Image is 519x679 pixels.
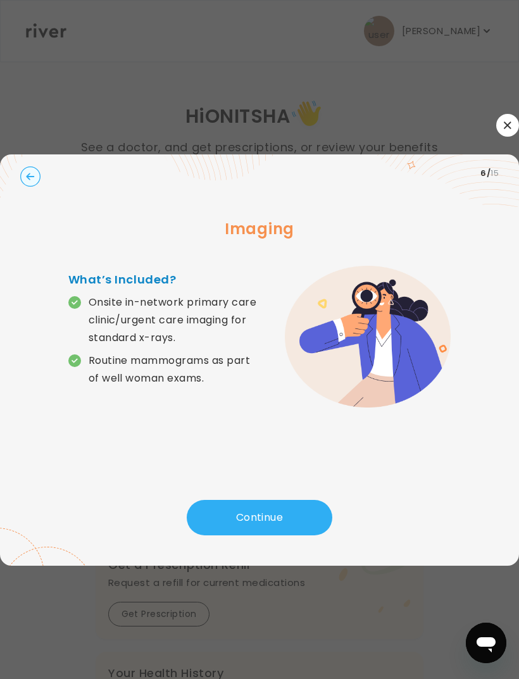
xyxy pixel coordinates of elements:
h4: What’s Included? [68,271,259,289]
p: Onsite in-network primary care clinic/urgent care imaging for standard x-rays. [89,294,259,347]
iframe: Button to launch messaging window, conversation in progress [466,623,506,663]
img: error graphic [285,266,451,408]
button: Continue [187,500,332,535]
h3: Imaging [20,218,499,240]
p: Routine mammograms as part of well woman exams. [89,352,259,387]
